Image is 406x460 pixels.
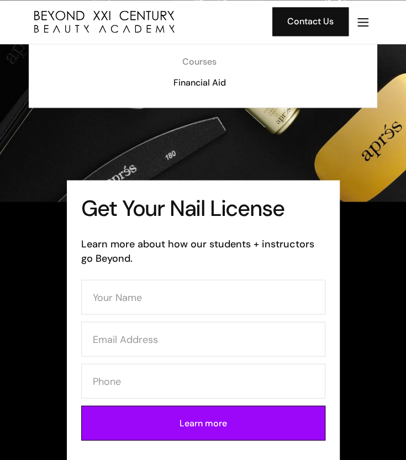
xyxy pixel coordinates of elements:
[29,76,370,90] div: Financial Aid
[272,7,349,36] a: Contact Us
[29,10,251,33] a: home
[349,7,377,36] div: menu
[287,14,334,29] div: Contact Us
[29,55,370,69] div: Courses
[29,51,370,72] a: Courses
[29,72,370,93] a: Financial Aid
